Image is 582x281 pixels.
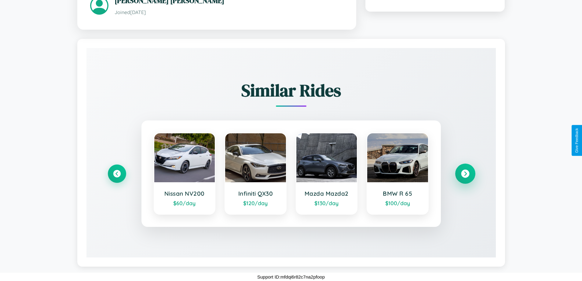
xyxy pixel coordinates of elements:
[302,190,351,197] h3: Mazda Mazda2
[231,190,280,197] h3: Infiniti QX30
[257,273,325,281] p: Support ID: mfdqi6r82c7na2pfoop
[373,190,422,197] h3: BMW R 65
[231,200,280,206] div: $ 120 /day
[225,133,287,215] a: Infiniti QX30$120/day
[575,128,579,153] div: Give Feedback
[367,133,429,215] a: BMW R 65$100/day
[296,133,358,215] a: Mazda Mazda2$130/day
[160,200,209,206] div: $ 60 /day
[302,200,351,206] div: $ 130 /day
[373,200,422,206] div: $ 100 /day
[160,190,209,197] h3: Nissan NV200
[154,133,216,215] a: Nissan NV200$60/day
[108,79,474,102] h2: Similar Rides
[115,8,343,17] p: Joined [DATE]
